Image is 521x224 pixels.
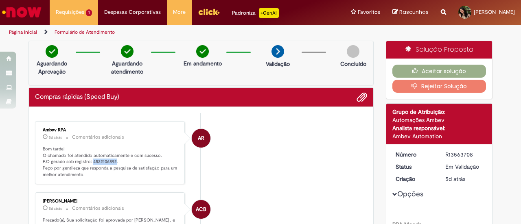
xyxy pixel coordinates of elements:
small: Comentários adicionais [72,205,124,212]
span: 5d atrás [49,206,62,211]
span: Despesas Corporativas [104,8,161,16]
img: check-circle-green.png [121,45,134,58]
dt: Status [390,163,440,171]
ul: Trilhas de página [6,25,341,40]
span: Rascunhos [399,8,429,16]
time: 24/09/2025 16:11:28 [49,206,62,211]
span: ACB [196,200,206,219]
dt: Criação [390,175,440,183]
span: 5d atrás [445,175,465,183]
button: Adicionar anexos [357,92,367,102]
p: Aguardando Aprovação [32,59,72,76]
div: Padroniza [232,8,279,18]
div: Ambev Automation [392,132,486,140]
p: Validação [266,60,290,68]
dt: Número [390,150,440,159]
img: img-circle-grey.png [347,45,359,58]
div: Alberto Cypriano Bento [192,200,210,219]
span: AR [198,128,204,148]
img: arrow-next.png [271,45,284,58]
div: 24/09/2025 15:40:52 [445,175,483,183]
button: Rejeitar Solução [392,80,486,93]
img: check-circle-green.png [46,45,58,58]
a: Rascunhos [392,9,429,16]
div: R13563708 [445,150,483,159]
small: Comentários adicionais [72,134,124,141]
span: Requisições [56,8,84,16]
p: +GenAi [259,8,279,18]
time: 24/09/2025 16:34:23 [49,135,62,140]
div: Analista responsável: [392,124,486,132]
div: Solução Proposta [386,41,493,59]
div: Em Validação [445,163,483,171]
div: Grupo de Atribuição: [392,108,486,116]
img: click_logo_yellow_360x200.png [198,6,220,18]
time: 24/09/2025 15:40:52 [445,175,465,183]
p: Em andamento [184,59,222,67]
button: Aceitar solução [392,65,486,78]
span: More [173,8,186,16]
p: Bom tarde! O chamado foi atendido automaticamente e com sucesso. P.O gerado sob registro: 4522106... [43,146,178,178]
span: 1 [86,9,92,16]
div: Automações Ambev [392,116,486,124]
img: ServiceNow [1,4,43,20]
p: Concluído [340,60,366,68]
span: Favoritos [358,8,380,16]
div: [PERSON_NAME] [43,199,178,204]
div: Ambev RPA [192,129,210,148]
div: Ambev RPA [43,128,178,133]
a: Formulário de Atendimento [55,29,115,35]
p: Aguardando atendimento [107,59,147,76]
img: check-circle-green.png [196,45,209,58]
span: [PERSON_NAME] [474,9,515,15]
h2: Compras rápidas (Speed Buy) Histórico de tíquete [35,94,119,101]
a: Página inicial [9,29,37,35]
span: 5d atrás [49,135,62,140]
